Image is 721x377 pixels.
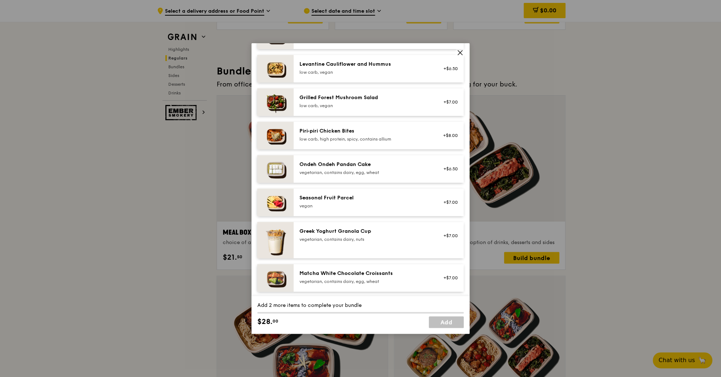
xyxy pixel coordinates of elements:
[299,236,430,242] div: vegetarian, contains dairy, nuts
[439,99,458,105] div: +$7.00
[299,228,430,235] div: Greek Yoghurt Granola Cup
[299,61,430,68] div: Levantine Cauliflower and Hummus
[299,127,430,135] div: Piri‑piri Chicken Bites
[299,94,430,101] div: Grilled Forest Mushroom Salad
[299,270,430,277] div: Matcha White Chocolate Croissants
[299,279,430,284] div: vegetarian, contains dairy, egg, wheat
[439,199,458,205] div: +$7.00
[299,69,430,75] div: low carb, vegan
[439,66,458,72] div: +$6.50
[257,55,294,82] img: daily_normal_Levantine_Cauliflower_and_Hummus__Horizontal_.jpg
[299,203,430,209] div: vegan
[257,264,294,292] img: daily_normal_Matcha_White_Chocolate_Croissants-HORZ.jpg
[299,170,430,175] div: vegetarian, contains dairy, egg, wheat
[299,103,430,109] div: low carb, vegan
[257,222,294,258] img: daily_normal_Greek_Yoghurt_Granola_Cup.jpeg
[257,302,464,309] div: Add 2 more items to complete your bundle
[257,155,294,183] img: daily_normal_Ondeh_Ondeh_Pandan_Cake-HORZ.jpg
[299,161,430,168] div: Ondeh Ondeh Pandan Cake
[439,275,458,281] div: +$7.00
[257,122,294,149] img: daily_normal_Piri-Piri-Chicken-Bites-HORZ.jpg
[439,166,458,172] div: +$6.50
[439,233,458,239] div: +$7.00
[439,133,458,138] div: +$8.00
[429,316,464,328] a: Add
[299,194,430,202] div: Seasonal Fruit Parcel
[257,316,273,327] span: $28.
[299,136,430,142] div: low carb, high protein, spicy, contains allium
[257,88,294,116] img: daily_normal_Grilled-Forest-Mushroom-Salad-HORZ.jpg
[257,188,294,216] img: daily_normal_Seasonal_Fruit_Parcel__Horizontal_.jpg
[273,318,278,324] span: 00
